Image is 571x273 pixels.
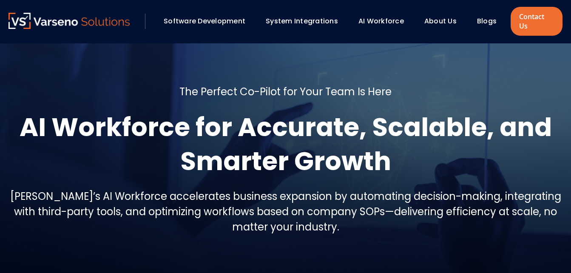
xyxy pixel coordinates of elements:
[9,189,562,235] h5: [PERSON_NAME]’s AI Workforce accelerates business expansion by automating decision-making, integr...
[9,13,130,30] a: Varseno Solutions – Product Engineering & IT Services
[358,16,404,26] a: AI Workforce
[266,16,338,26] a: System Integrations
[179,84,392,100] h5: The Perfect Co-Pilot for Your Team Is Here
[420,14,469,28] div: About Us
[9,13,130,29] img: Varseno Solutions – Product Engineering & IT Services
[473,14,509,28] div: Blogs
[354,14,416,28] div: AI Workforce
[477,16,497,26] a: Blogs
[9,110,562,178] h1: AI Workforce for Accurate, Scalable, and Smarter Growth
[164,16,245,26] a: Software Development
[424,16,457,26] a: About Us
[159,14,257,28] div: Software Development
[511,7,562,36] a: Contact Us
[261,14,350,28] div: System Integrations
